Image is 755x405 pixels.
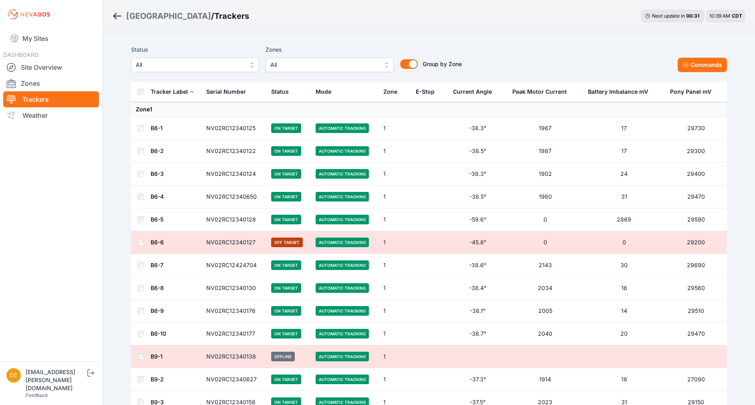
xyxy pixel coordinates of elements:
[316,169,369,179] span: Automatic Tracking
[151,376,164,383] a: B9-2
[507,140,583,163] td: 1987
[26,368,86,392] div: [EMAIL_ADDRESS][PERSON_NAME][DOMAIN_NAME]
[151,170,164,177] a: B6-3
[507,231,583,254] td: 0
[151,262,163,268] a: B6-7
[214,10,249,22] h3: Trackers
[316,352,369,361] span: Automatic Tracking
[379,163,411,185] td: 1
[588,82,654,101] button: Battery Imbalance mV
[448,185,507,208] td: -38.5°
[201,345,267,368] td: NV02RC12340138
[512,82,573,101] button: Peak Motor Current
[131,45,259,54] label: Status
[448,208,507,231] td: -59.6°
[507,277,583,300] td: 2034
[266,45,394,54] label: Zones
[151,88,188,96] div: Tracker Label
[3,107,99,123] a: Weather
[271,260,301,270] span: On Target
[316,192,369,201] span: Automatic Tracking
[670,88,711,96] div: Pony Panel mV
[448,254,507,277] td: -38.6°
[201,185,267,208] td: NV02RC12340650
[652,13,685,19] span: Next update in
[383,88,397,96] div: Zone
[448,231,507,254] td: -45.8°
[271,306,301,316] span: On Target
[316,329,369,339] span: Automatic Tracking
[583,185,665,208] td: 31
[507,254,583,277] td: 2143
[151,82,194,101] button: Tracker Label
[665,231,727,254] td: 29200
[151,193,164,200] a: B6-4
[665,208,727,231] td: 29590
[670,82,718,101] button: Pony Panel mV
[6,8,51,21] img: Nevados
[112,6,249,26] nav: Breadcrumb
[270,60,378,70] span: All
[271,215,301,224] span: On Target
[151,330,166,337] a: B6-10
[6,368,21,383] img: devin.martin@nevados.solar
[583,368,665,391] td: 18
[379,277,411,300] td: 1
[201,254,267,277] td: NV02RC12424704
[316,82,338,101] button: Mode
[271,329,301,339] span: On Target
[583,140,665,163] td: 17
[583,117,665,140] td: 17
[512,88,567,96] div: Peak Motor Current
[379,117,411,140] td: 1
[211,10,214,22] span: /
[151,147,164,154] a: B6-2
[151,125,163,131] a: B6-1
[583,163,665,185] td: 24
[316,306,369,316] span: Automatic Tracking
[201,140,267,163] td: NV02RC12340122
[271,123,301,133] span: On Target
[3,51,38,58] span: DASHBOARD
[316,260,369,270] span: Automatic Tracking
[665,140,727,163] td: 29300
[423,60,462,67] span: Group by Zone
[665,185,727,208] td: 29470
[151,216,163,223] a: B6-5
[507,163,583,185] td: 1902
[583,231,665,254] td: 0
[507,117,583,140] td: 1967
[665,117,727,140] td: 29730
[379,300,411,322] td: 1
[507,185,583,208] td: 1960
[583,277,665,300] td: 16
[131,102,727,117] td: Zone 1
[201,277,267,300] td: NV02RC12340130
[151,307,164,314] a: B6-9
[448,117,507,140] td: -38.3°
[271,352,295,361] span: Offline
[709,13,730,19] span: 10:39 AM
[316,238,369,247] span: Automatic Tracking
[583,254,665,277] td: 30
[271,82,295,101] button: Status
[448,300,507,322] td: -38.1°
[126,10,211,22] a: [GEOGRAPHIC_DATA]
[271,146,301,156] span: On Target
[271,375,301,384] span: On Target
[507,300,583,322] td: 2005
[316,123,369,133] span: Automatic Tracking
[665,163,727,185] td: 29400
[151,284,164,291] a: B6-8
[206,88,246,96] div: Serial Number
[271,88,289,96] div: Status
[3,29,99,48] a: My Sites
[316,146,369,156] span: Automatic Tracking
[3,75,99,91] a: Zones
[201,368,267,391] td: NV02RC12340627
[379,368,411,391] td: 1
[448,277,507,300] td: -38.4°
[271,238,303,247] span: Off Target
[136,60,243,70] span: All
